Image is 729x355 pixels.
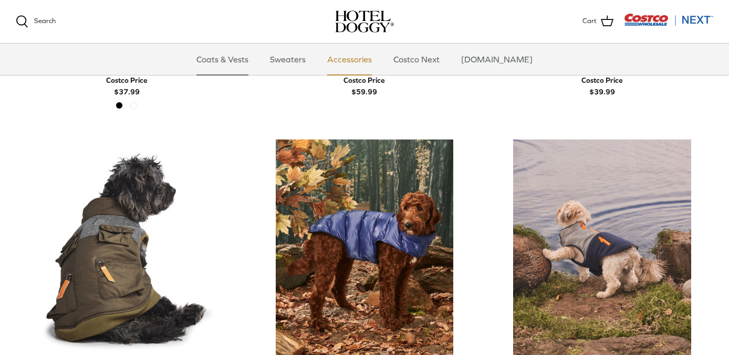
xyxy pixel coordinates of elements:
b: $37.99 [106,74,148,96]
a: Costco Next [384,44,449,75]
b: $39.99 [581,74,623,96]
a: [DOMAIN_NAME] [452,44,542,75]
span: Search [34,17,56,25]
a: Accessories [318,44,381,75]
a: Coats & Vests [187,44,258,75]
a: Visit Costco Next [624,20,713,28]
b: $59.99 [343,74,385,96]
div: Costco Price [343,74,385,86]
img: hoteldoggycom [335,10,394,33]
a: Sweaters [261,44,315,75]
span: Cart [582,16,597,27]
a: hoteldoggy.com hoteldoggycom [335,10,394,33]
a: Search [16,15,56,28]
a: Cart [582,15,613,28]
a: Puffer Vest Costco Price$37.99 [16,62,238,98]
a: Hiking Vest with Pockets Costco Price$39.99 [491,62,713,98]
a: Hybrid Quilted Vest Costco Price$59.99 [254,62,476,98]
div: Costco Price [581,74,623,86]
img: Costco Next [624,13,713,26]
div: Costco Price [106,74,148,86]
